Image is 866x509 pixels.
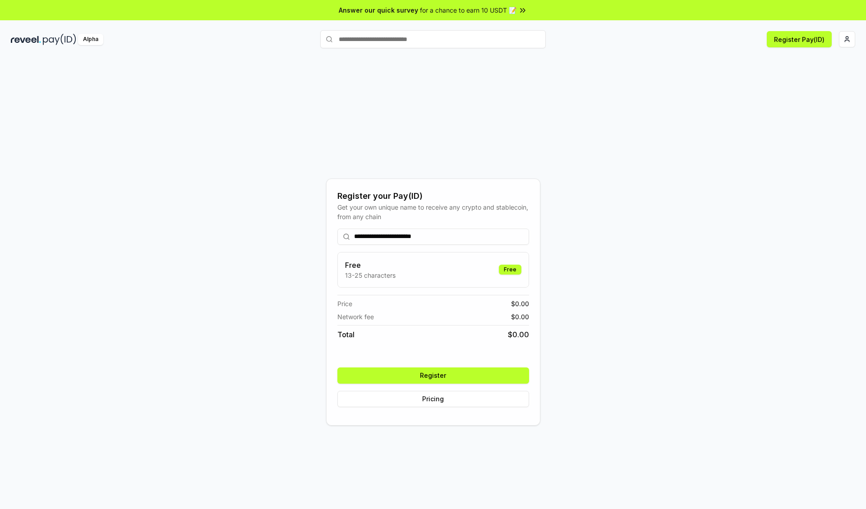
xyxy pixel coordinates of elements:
[337,202,529,221] div: Get your own unique name to receive any crypto and stablecoin, from any chain
[337,312,374,321] span: Network fee
[337,367,529,384] button: Register
[767,31,832,47] button: Register Pay(ID)
[43,34,76,45] img: pay_id
[420,5,516,15] span: for a chance to earn 10 USDT 📝
[345,271,396,280] p: 13-25 characters
[511,299,529,308] span: $ 0.00
[11,34,41,45] img: reveel_dark
[337,299,352,308] span: Price
[508,329,529,340] span: $ 0.00
[337,190,529,202] div: Register your Pay(ID)
[78,34,103,45] div: Alpha
[511,312,529,321] span: $ 0.00
[337,329,355,340] span: Total
[345,260,396,271] h3: Free
[337,391,529,407] button: Pricing
[499,265,521,275] div: Free
[339,5,418,15] span: Answer our quick survey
